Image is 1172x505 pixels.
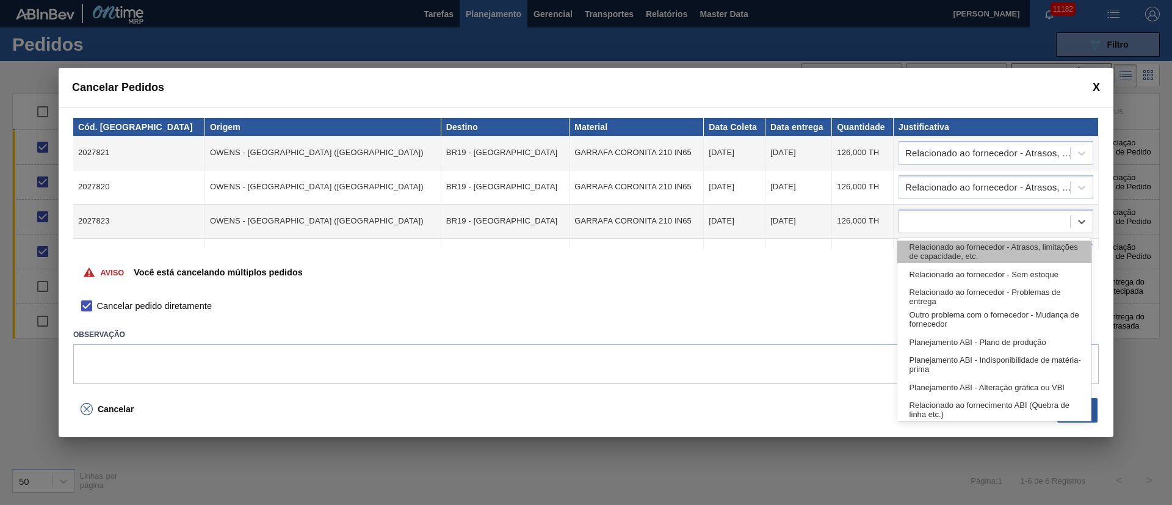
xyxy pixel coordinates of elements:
[98,404,134,414] span: Cancelar
[441,239,570,273] td: BR19 - [GEOGRAPHIC_DATA]
[897,241,1091,263] div: Relacionado ao fornecedor - Atrasos, limitações de capacidade, etc.
[205,170,441,205] td: OWENS - [GEOGRAPHIC_DATA] ([GEOGRAPHIC_DATA])
[73,136,205,170] td: 2027821
[897,308,1091,331] div: Outro problema com o fornecedor - Mudança de fornecedor
[704,136,765,170] td: [DATE]
[897,354,1091,376] div: Planejamento ABI - Indisponibilidade de matéria-prima
[897,331,1091,354] div: Planejamento ABI - Plano de produção
[134,267,302,277] p: Você está cancelando múltiplos pedidos
[205,118,441,136] th: Origem
[570,239,704,273] td: GARRAFA CORONITA 210 IN65
[73,205,205,239] td: 2027823
[765,118,832,136] th: Data entrega
[704,170,765,205] td: [DATE]
[73,397,141,421] button: Cancelar
[704,118,765,136] th: Data Coleta
[570,136,704,170] td: GARRAFA CORONITA 210 IN65
[897,263,1091,286] div: Relacionado ao fornecedor - Sem estoque
[205,136,441,170] td: OWENS - [GEOGRAPHIC_DATA] ([GEOGRAPHIC_DATA])
[570,205,704,239] td: GARRAFA CORONITA 210 IN65
[570,170,704,205] td: GARRAFA CORONITA 210 IN65
[205,205,441,239] td: OWENS - [GEOGRAPHIC_DATA] ([GEOGRAPHIC_DATA])
[897,286,1091,308] div: Relacionado ao fornecedor - Problemas de entrega
[905,183,1071,192] div: Relacionado ao fornecedor - Atrasos, limitações de capacidade, etc.
[894,118,1099,136] th: Justificativa
[97,300,212,313] span: Cancelar pedido diretamente
[73,170,205,205] td: 2027820
[897,376,1091,399] div: Planejamento ABI - Alteração gráfica ou VBI
[72,81,164,94] span: Cancelar Pedidos
[441,170,570,205] td: BR19 - [GEOGRAPHIC_DATA]
[570,118,704,136] th: Material
[832,170,894,205] td: 126,000 TH
[704,205,765,239] td: [DATE]
[73,239,205,273] td: 2027822
[205,239,441,273] td: OWENS - [GEOGRAPHIC_DATA] ([GEOGRAPHIC_DATA])
[765,170,832,205] td: [DATE]
[704,239,765,273] td: [DATE]
[765,205,832,239] td: [DATE]
[441,136,570,170] td: BR19 - [GEOGRAPHIC_DATA]
[73,118,205,136] th: Cód. [GEOGRAPHIC_DATA]
[100,268,124,277] p: Aviso
[765,136,832,170] td: [DATE]
[897,399,1091,421] div: Relacionado ao fornecimento ABI (Quebra de linha etc.)
[905,149,1071,158] div: Relacionado ao fornecedor - Atrasos, limitações de capacidade, etc.
[765,239,832,273] td: [DATE]
[832,136,894,170] td: 126,000 TH
[832,118,894,136] th: Quantidade
[73,326,1099,344] label: Observação
[441,118,570,136] th: Destino
[441,205,570,239] td: BR19 - [GEOGRAPHIC_DATA]
[832,205,894,239] td: 126,000 TH
[832,239,894,273] td: 126,000 TH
